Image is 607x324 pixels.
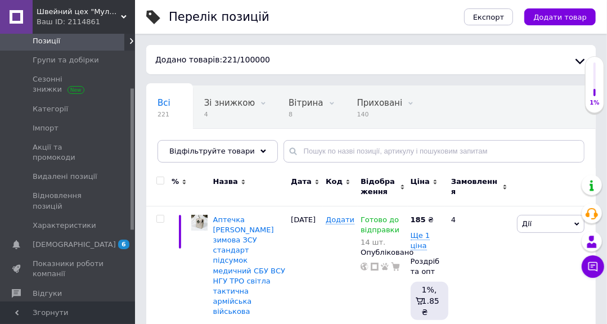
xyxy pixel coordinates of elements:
div: 14 шт. [361,238,405,246]
span: Швейний цех "Мультикам Юа" [37,7,121,17]
button: Експорт [464,8,514,25]
span: Відгуки [33,289,62,299]
span: 4 [204,110,255,119]
span: Вітрина [289,98,323,108]
span: Видалені позиції [33,172,97,182]
img: Аптечка Бежевая зимняя ЗСУ стандарт подсумок медицинский СБУ ВСУ НГУ светлая тактическая армейска... [191,215,208,231]
span: Акції та промокоди [33,142,104,163]
span: 221 [158,110,170,119]
span: 6 [118,240,129,249]
div: Перелік позицій [169,11,269,23]
span: Додати товар [533,13,587,21]
b: 185 [411,215,426,224]
span: 8 [289,110,323,119]
span: % [172,177,179,187]
span: Приховані [357,98,403,108]
span: Імпорт [33,123,59,133]
span: Дії [522,219,532,228]
div: Ваш ID: 2114861 [37,17,135,27]
span: Додати [326,215,354,224]
span: Сезонні знижки [33,74,104,94]
span: Код [326,177,343,187]
div: 1% [586,99,604,107]
button: Чат з покупцем [582,255,604,278]
span: Категорії [33,104,68,114]
span: 140 [357,110,403,119]
span: Додано товарів: / 100000 [155,55,270,64]
span: Характеристики [33,220,96,231]
span: Назва [213,177,238,187]
div: Роздріб та опт [411,256,442,277]
span: 1%, 1.85 ₴ [422,285,439,317]
div: ₴ [411,215,434,225]
span: Опубліковані [158,141,216,151]
span: Ціна [411,177,430,187]
span: Дата [291,177,312,187]
span: [DEMOGRAPHIC_DATA] [33,240,116,250]
a: Аптечка [PERSON_NAME] зимова ЗСУ стандарт підсумок медичний СБУ ВСУ НГУ ТРО світла тактична армій... [213,215,285,316]
div: Опубліковано [361,247,405,258]
input: Пошук по назві позиції, артикулу і пошуковим запитам [284,140,584,163]
span: Відфільтруйте товари [169,147,255,155]
span: 221 [222,55,237,64]
span: Замовлення [451,177,500,197]
span: Відображення [361,177,397,197]
span: Позиції [33,36,60,46]
span: Готово до відправки [361,215,399,237]
span: Ще 1 ціна [411,231,430,250]
span: Відновлення позицій [33,191,104,211]
span: Зі знижкою [204,98,255,108]
span: Всі [158,98,170,108]
span: Експорт [473,13,505,21]
button: Додати товар [524,8,596,25]
span: Групи та добірки [33,55,99,65]
span: Показники роботи компанії [33,259,104,279]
